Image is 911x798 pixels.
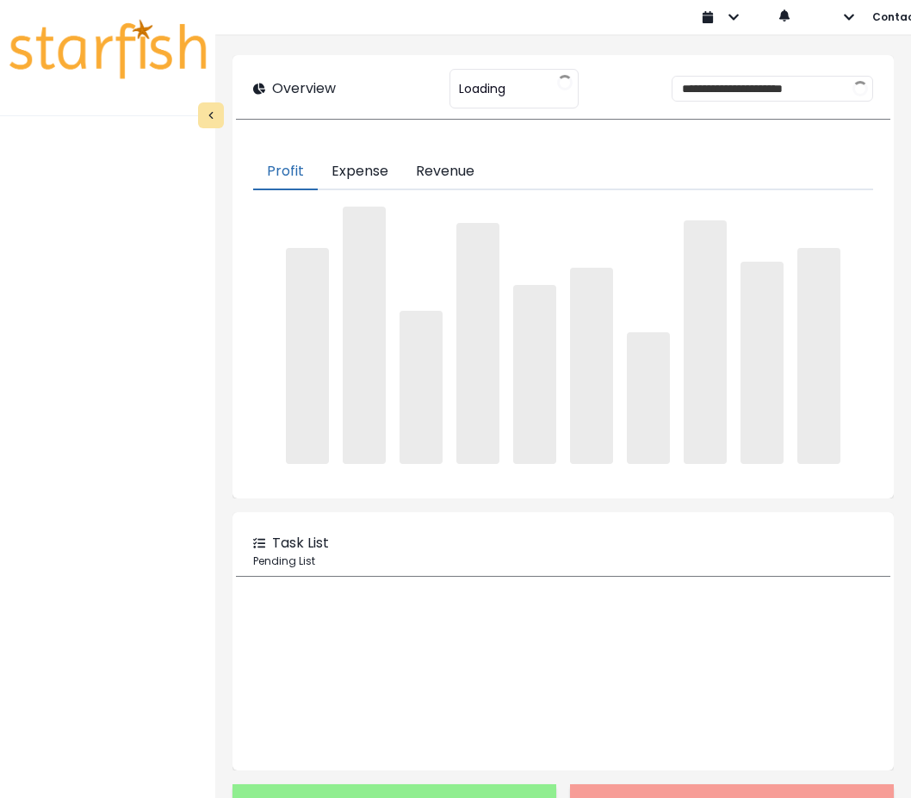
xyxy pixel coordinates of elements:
span: ‌ [570,268,613,464]
span: ‌ [513,285,556,464]
p: Pending List [253,554,873,569]
span: ‌ [400,311,443,464]
span: ‌ [456,223,499,464]
span: ‌ [741,262,784,464]
p: Overview [272,78,336,99]
span: Loading [459,71,505,107]
button: Revenue [402,154,488,190]
button: Expense [318,154,402,190]
span: ‌ [343,207,386,464]
button: Profit [253,154,318,190]
span: ‌ [286,248,329,464]
span: ‌ [627,332,670,464]
span: ‌ [684,220,727,464]
p: Task List [272,533,329,554]
span: ‌ [797,248,840,464]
